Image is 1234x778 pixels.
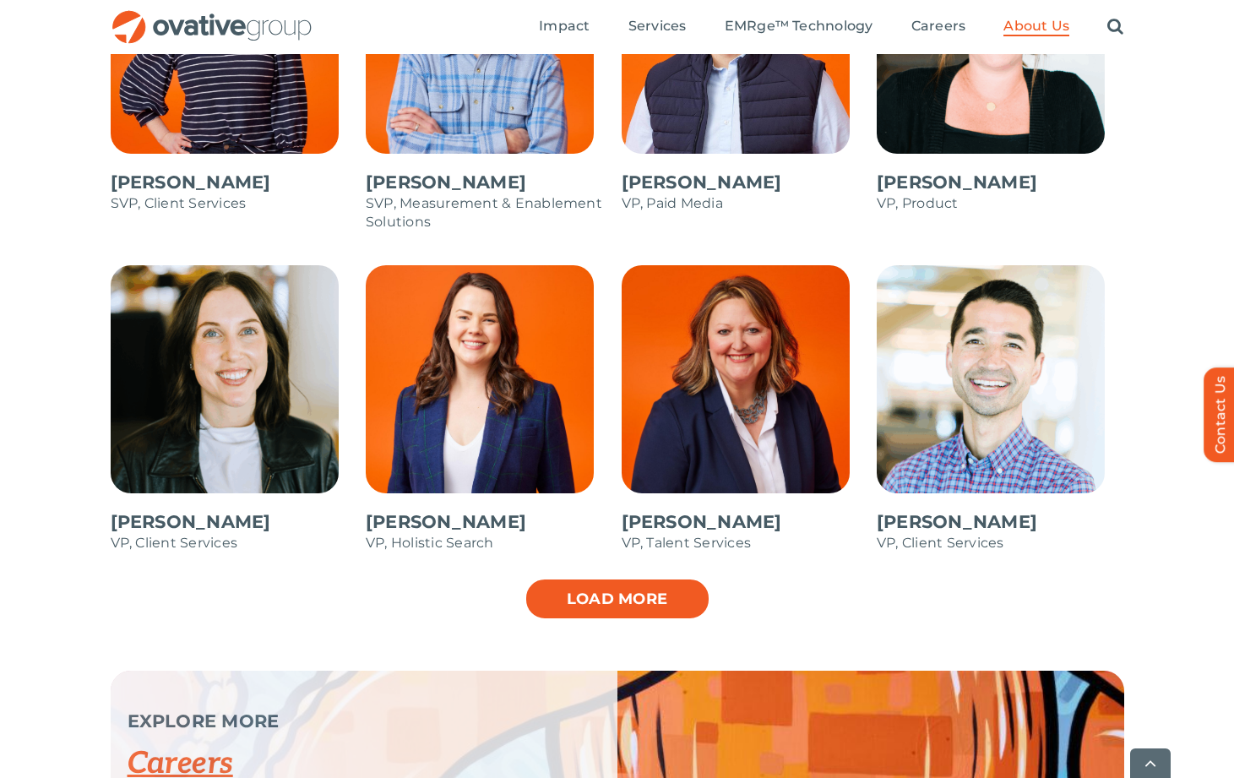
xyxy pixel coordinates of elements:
a: About Us [1003,18,1069,36]
a: EMRge™ Technology [725,18,873,36]
span: Impact [539,18,590,35]
a: Careers [911,18,966,36]
a: Services [628,18,687,36]
span: Careers [911,18,966,35]
a: OG_Full_horizontal_RGB [111,8,313,24]
span: Services [628,18,687,35]
a: Load more [525,578,710,620]
a: Search [1107,18,1123,36]
a: Impact [539,18,590,36]
p: EXPLORE MORE [128,713,575,730]
span: About Us [1003,18,1069,35]
span: EMRge™ Technology [725,18,873,35]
